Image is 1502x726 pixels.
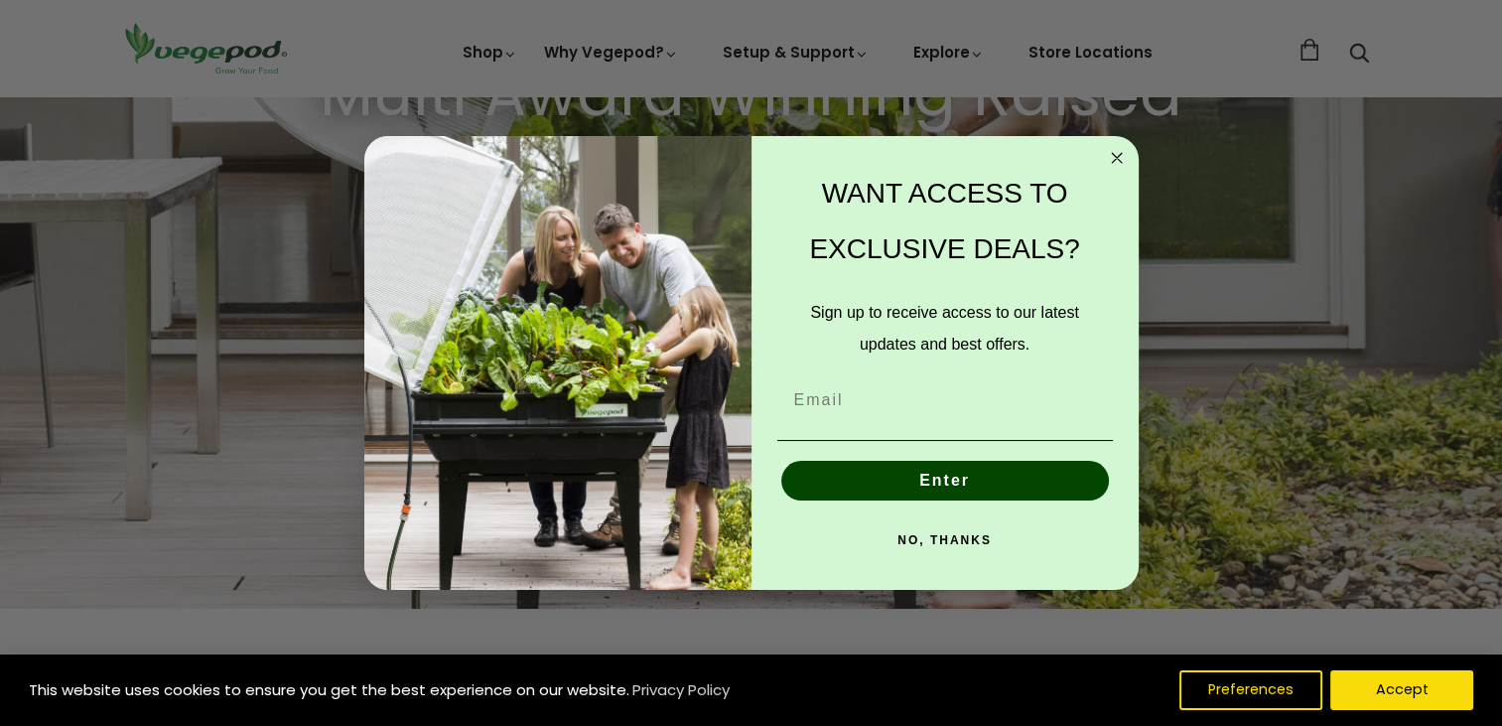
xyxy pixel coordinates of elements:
[29,679,629,700] span: This website uses cookies to ensure you get the best experience on our website.
[777,520,1113,560] button: NO, THANKS
[1105,146,1129,170] button: Close dialog
[810,304,1078,353] span: Sign up to receive access to our latest updates and best offers.
[777,440,1113,441] img: underline
[809,178,1079,264] span: WANT ACCESS TO EXCLUSIVE DEALS?
[1330,670,1473,710] button: Accept
[364,136,751,590] img: e9d03583-1bb1-490f-ad29-36751b3212ff.jpeg
[629,672,733,708] a: Privacy Policy (opens in a new tab)
[781,461,1109,501] button: Enter
[1179,670,1322,710] button: Preferences
[777,380,1113,420] input: Email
